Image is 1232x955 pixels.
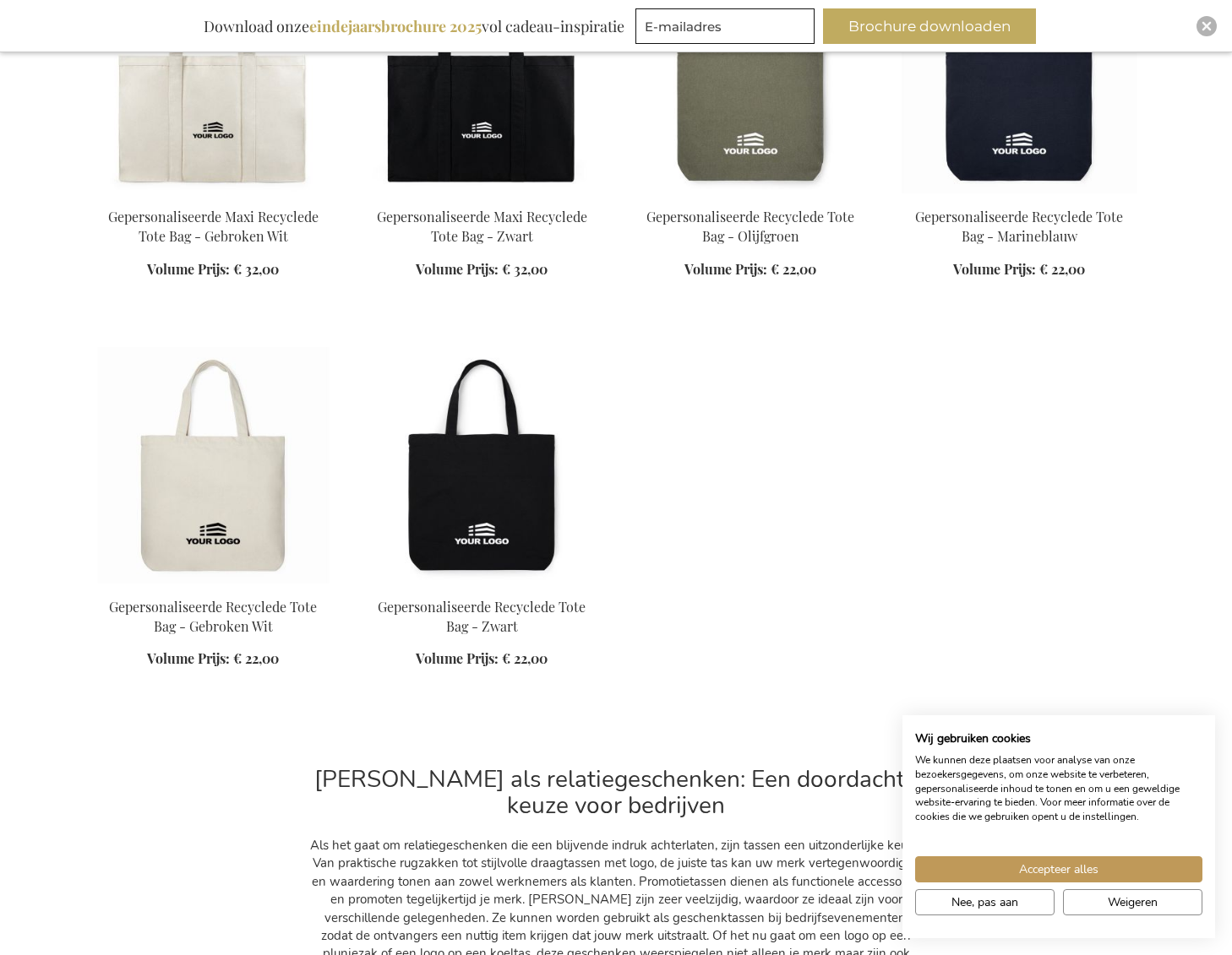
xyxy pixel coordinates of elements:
img: Personalised Recycled Tote Bag - Black [361,347,602,583]
input: E-mailadres [635,8,815,44]
form: marketing offers and promotions [635,8,820,49]
a: Volume Prijs: € 22,00 [953,260,1085,279]
a: Volume Prijs: € 32,00 [147,260,279,279]
button: Accepteer alle cookies [915,856,1202,882]
a: Gepersonaliseerde Recyclede Tote Bag - Marineblauw [915,208,1123,245]
button: Brochure downloaden [823,8,1036,44]
p: We kunnen deze plaatsen voor analyse van onze bezoekersgegevens, om onze website te verbeteren, g... [915,753,1202,824]
a: Gepersonaliseerde Recyclede Tote Bag - Olijfgroen [646,208,854,245]
span: Weigeren [1108,893,1158,911]
a: Gepersonaliseerde Recyclede Tote Bag - Gebroken Wit [109,598,317,635]
span: € 32,00 [233,260,279,278]
a: Gepersonaliseerde Maxi Recyclede Tote Bag - Gebroken Wit [108,208,319,245]
span: Volume Prijs: [147,649,230,667]
a: Gepersonaliseerde Recyclede Tote Bag - Zwart [378,598,586,635]
b: eindejaarsbrochure 2025 [309,16,482,36]
span: Volume Prijs: [953,260,1036,278]
a: Personalised Recycled Tote Bag - Off White [92,577,334,593]
a: Gepersonaliseerde Maxi Recyclede Tote Bag - Zwart [377,208,587,245]
a: Personalised Maxi Recycled Tote Bag - Off White [92,187,334,203]
span: Nee, pas aan [951,893,1018,911]
img: Close [1202,21,1212,31]
a: Volume Prijs: € 22,00 [147,649,279,669]
a: Personalised Recycled Tote Bag - Navy [898,187,1140,203]
span: Volume Prijs: [416,260,499,278]
span: Volume Prijs: [684,260,767,278]
h2: Wij gebruiken cookies [915,731,1202,746]
a: Personalised Maxi Recycled Tote Bag - Black [361,187,602,203]
button: Pas cookie voorkeuren aan [915,889,1055,915]
a: Volume Prijs: € 32,00 [416,260,548,279]
a: Volume Prijs: € 22,00 [416,649,548,669]
span: € 22,00 [771,260,816,278]
span: € 32,00 [502,260,548,278]
img: Personalised Recycled Tote Bag - Off White [92,347,334,583]
a: Personalised Recycled Tote Bag - Olive [630,187,871,203]
span: Volume Prijs: [416,649,499,667]
h2: [PERSON_NAME] als relatiegeschenken: Een doordachte keuze voor bedrijven [308,767,924,819]
span: € 22,00 [502,649,548,667]
div: Close [1197,16,1217,36]
a: Personalised Recycled Tote Bag - Black [361,577,602,593]
a: Volume Prijs: € 22,00 [684,260,816,279]
button: Alle cookies weigeren [1063,889,1202,915]
span: Accepteer alles [1019,860,1098,878]
span: Volume Prijs: [147,260,230,278]
div: Download onze vol cadeau-inspiratie [196,8,632,44]
span: € 22,00 [233,649,279,667]
span: € 22,00 [1039,260,1085,278]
